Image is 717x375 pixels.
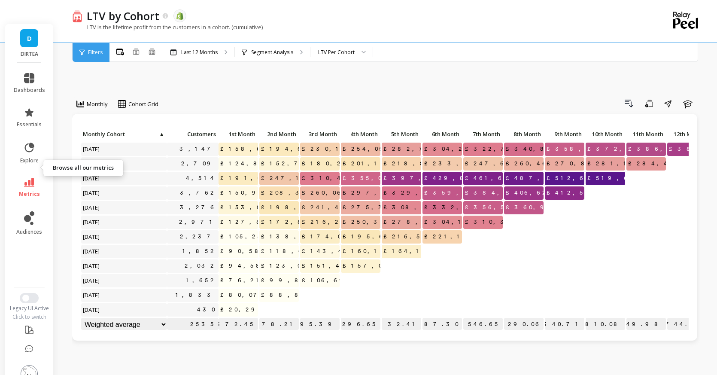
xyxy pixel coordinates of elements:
span: £218,854.98 [382,157,465,170]
span: £260,463.21 [504,157,576,170]
span: £304,205.12 [422,143,492,155]
p: 7th Month [463,128,503,140]
span: £138,761.23 [259,230,343,243]
p: 8th Month [504,128,544,140]
span: £360,920.89 [504,201,584,214]
div: Toggle SortBy [626,128,667,141]
span: explore [20,157,39,164]
a: 1,652 [184,274,219,287]
p: £358,546.65 [463,318,503,331]
span: £519,638.36 [586,172,669,185]
span: £260,069.56 [300,186,370,199]
div: Toggle SortBy [667,128,708,141]
span: £254,051.14 [341,143,410,155]
a: 1,833 [174,289,219,302]
span: 4th Month [343,131,378,137]
span: [DATE] [81,157,102,170]
span: £99,880.71 [259,274,339,287]
img: api.shopify.svg [176,12,184,20]
span: £512,673.21 [545,172,622,185]
span: £80,070.67 [219,289,288,302]
a: 1,852 [181,245,219,258]
span: £127,830.41 [219,216,298,229]
div: Click to switch [5,314,54,320]
span: £124,866.87 [219,157,298,170]
span: £278,740.64 [382,216,459,229]
span: £20,296.07 [219,303,286,316]
p: £339,249.98 [626,318,666,331]
span: £160,192.83 [341,245,420,258]
a: 3,147 [178,143,219,155]
p: 1st Month [219,128,258,140]
span: [DATE] [81,274,102,287]
a: 3,762 [178,186,219,199]
p: £173,378.21 [259,318,299,331]
div: Toggle SortBy [218,128,259,141]
button: Switch to New UI [20,293,39,303]
p: £255,296.65 [341,318,380,331]
span: £118,619.80 [259,245,340,258]
span: £397,781.13 [382,172,472,185]
p: Last 12 Months [181,49,218,56]
span: £322,711.29 [463,143,544,155]
div: Toggle SortBy [422,128,463,141]
p: 10th Month [586,128,625,140]
span: [DATE] [81,230,102,243]
span: £216,501.52 [382,230,451,243]
div: Legacy UI Active [5,305,54,312]
span: £201,156.00 [341,157,407,170]
a: 2,709 [179,157,219,170]
p: 6th Month [422,128,462,140]
span: 8th Month [506,131,541,137]
p: DIRTEA [14,51,45,58]
span: £384,442.36 [463,186,542,199]
p: 5th Month [382,128,421,140]
span: £216,258.84 [300,216,377,229]
span: £310,377.12 [463,216,545,229]
a: 3,276 [178,201,219,214]
span: 2nd Month [261,131,296,137]
span: Monthly [87,100,108,108]
span: £76,219.67 [219,274,293,287]
div: Toggle SortBy [381,128,422,141]
span: £195,680.57 [341,230,419,243]
span: £247,182.08 [259,172,337,185]
span: £282,766.77 [382,143,464,155]
div: Toggle SortBy [81,128,122,141]
span: £355,008.19 [341,172,418,185]
span: £340,804.63 [504,143,580,155]
span: 3rd Month [302,131,337,137]
span: [DATE] [81,172,102,185]
span: £198,847.66 [259,201,342,214]
span: 1st Month [220,131,255,137]
p: 12th Month [667,128,707,140]
span: £208,346.32 [259,186,337,199]
span: £180,220.62 [300,157,371,170]
span: audiences [16,229,42,235]
p: LTV by Cohort [87,9,159,23]
img: header icon [72,10,82,22]
span: £174,085.06 [300,230,374,243]
span: £281,189.45 [586,157,666,170]
span: £106,690.81 [300,274,375,287]
span: [DATE] [81,143,102,155]
span: [DATE] [81,259,102,272]
span: £275,335.33 [341,201,427,214]
span: £359,451.23 [422,186,502,199]
span: 11th Month [628,131,663,137]
span: £88,897.30 [259,289,341,302]
span: £151,442.36 [300,259,374,272]
a: 2,032 [183,259,219,272]
span: £143,485.91 [300,245,381,258]
p: 2nd Month [259,128,299,140]
span: £230,174.28 [300,143,378,155]
span: £164,188.27 [382,245,462,258]
span: £332,548.51 [422,201,502,214]
a: 4,514 [184,172,219,185]
a: 430 [195,303,219,316]
div: Toggle SortBy [167,128,207,141]
span: £461,618.93 [463,172,544,185]
div: Toggle SortBy [463,128,504,141]
span: 9th Month [547,131,582,137]
span: £386,400.36 [626,143,703,155]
